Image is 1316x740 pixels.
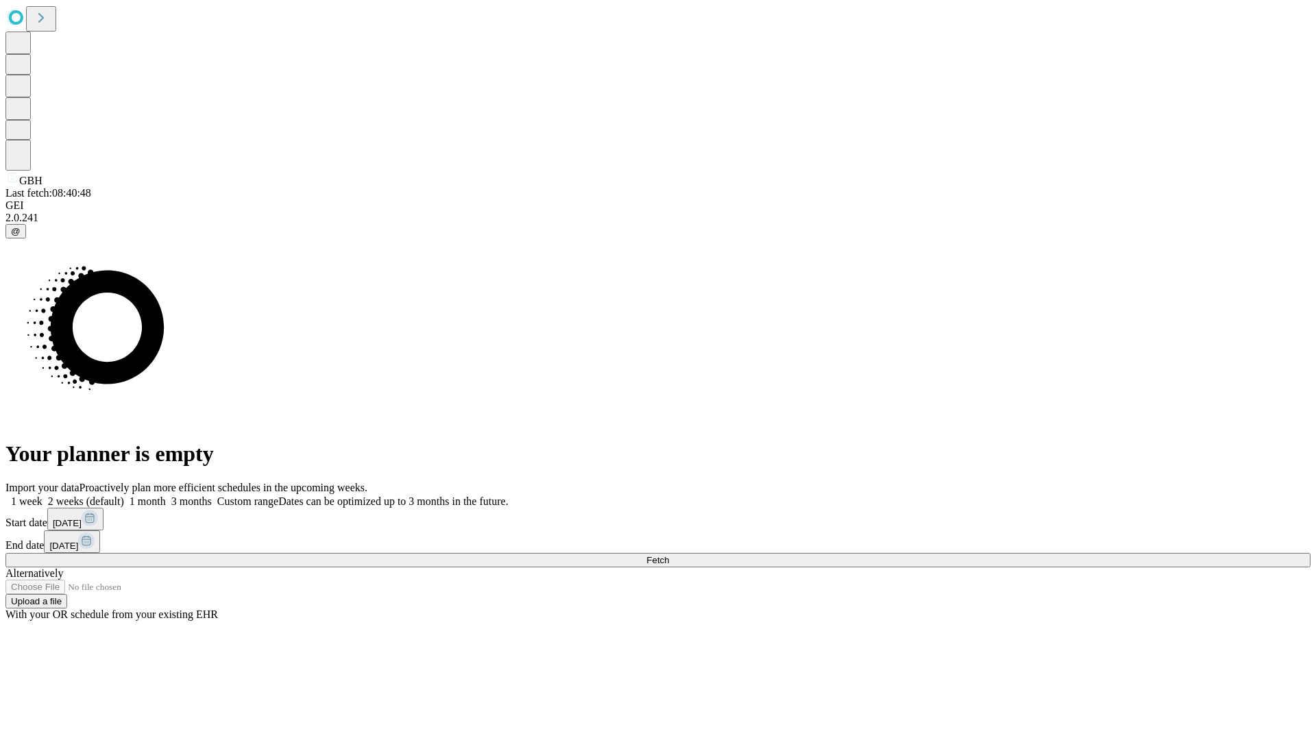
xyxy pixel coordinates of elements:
[5,212,1311,224] div: 2.0.241
[11,226,21,236] span: @
[5,508,1311,530] div: Start date
[5,594,67,608] button: Upload a file
[80,482,367,493] span: Proactively plan more efficient schedules in the upcoming weeks.
[217,495,278,507] span: Custom range
[5,224,26,238] button: @
[5,199,1311,212] div: GEI
[5,482,80,493] span: Import your data
[48,495,124,507] span: 2 weeks (default)
[19,175,42,186] span: GBH
[44,530,100,553] button: [DATE]
[47,508,103,530] button: [DATE]
[5,187,91,199] span: Last fetch: 08:40:48
[278,495,508,507] span: Dates can be optimized up to 3 months in the future.
[130,495,166,507] span: 1 month
[11,495,42,507] span: 1 week
[5,441,1311,467] h1: Your planner is empty
[5,553,1311,567] button: Fetch
[646,555,669,565] span: Fetch
[5,608,218,620] span: With your OR schedule from your existing EHR
[49,541,78,551] span: [DATE]
[171,495,212,507] span: 3 months
[5,530,1311,553] div: End date
[53,518,82,528] span: [DATE]
[5,567,63,579] span: Alternatively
